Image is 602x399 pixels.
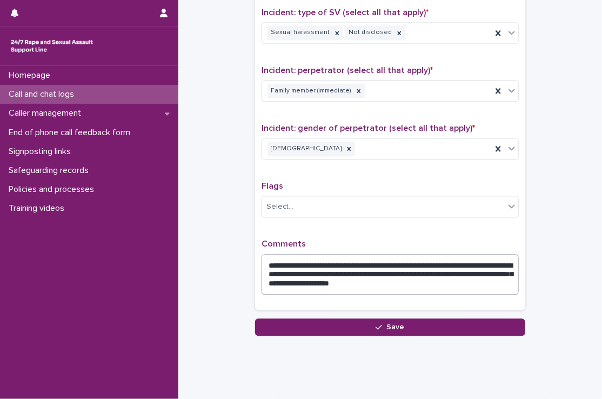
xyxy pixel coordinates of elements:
[4,70,59,81] p: Homepage
[262,66,433,75] span: Incident: perpetrator (select all that apply)
[4,184,103,195] p: Policies and processes
[4,108,90,118] p: Caller management
[266,201,293,212] div: Select...
[267,142,343,156] div: [DEMOGRAPHIC_DATA]
[345,25,393,40] div: Not disclosed
[267,84,353,98] div: Family member (immediate)
[9,35,95,57] img: rhQMoQhaT3yELyF149Cw
[267,25,331,40] div: Sexual harassment
[262,182,283,190] span: Flags
[4,89,83,99] p: Call and chat logs
[4,203,73,214] p: Training videos
[255,318,525,336] button: Save
[262,8,429,17] span: Incident: type of SV (select all that apply)
[262,240,306,248] span: Comments
[4,128,139,138] p: End of phone call feedback form
[4,165,97,176] p: Safeguarding records
[262,124,475,132] span: Incident: gender of perpetrator (select all that apply)
[387,323,405,331] span: Save
[4,147,79,157] p: Signposting links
